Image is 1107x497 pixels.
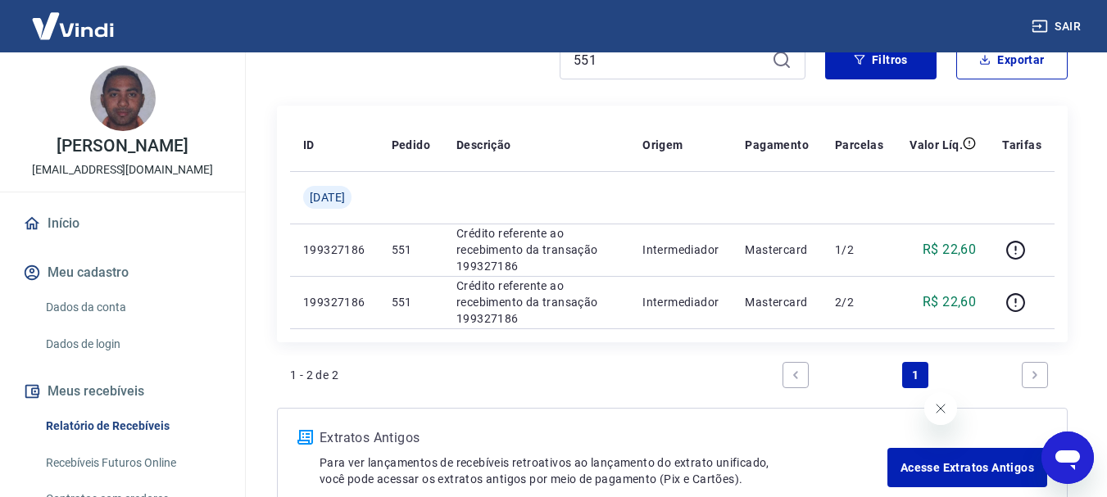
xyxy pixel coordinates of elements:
[290,367,338,383] p: 1 - 2 de 2
[310,189,345,206] span: [DATE]
[825,40,937,79] button: Filtros
[456,278,616,327] p: Crédito referente ao recebimento da transação 199327186
[39,291,225,324] a: Dados da conta
[297,430,313,445] img: ícone
[956,40,1068,79] button: Exportar
[392,137,430,153] p: Pedido
[776,355,1055,395] ul: Pagination
[303,137,315,153] p: ID
[39,446,225,480] a: Recebíveis Futuros Online
[745,137,809,153] p: Pagamento
[456,225,616,274] p: Crédito referente ao recebimento da transação 199327186
[923,292,976,312] p: R$ 22,60
[39,409,225,443] a: Relatório de Recebíveis
[642,242,719,258] p: Intermediador
[745,242,809,258] p: Mastercard
[90,66,156,131] img: b364baf0-585a-4717-963f-4c6cdffdd737.jpeg
[20,373,225,409] button: Meus recebíveis
[835,242,883,258] p: 1/2
[1041,431,1094,484] iframe: Botão para abrir a janela de mensagens
[783,362,809,388] a: Previous page
[1022,362,1048,388] a: Next page
[745,294,809,310] p: Mastercard
[835,137,883,153] p: Parcelas
[303,294,365,310] p: 199327186
[320,454,887,487] p: Para ver lançamentos de recebíveis retroativos ao lançamento do extrato unificado, você pode aces...
[902,362,928,388] a: Page 1 is your current page
[57,138,188,155] p: [PERSON_NAME]
[39,328,225,361] a: Dados de login
[574,47,765,72] input: Busque pelo número do pedido
[32,161,213,178] p: [EMAIL_ADDRESS][DOMAIN_NAME]
[910,137,963,153] p: Valor Líq.
[392,294,430,310] p: 551
[835,294,883,310] p: 2/2
[1028,11,1087,42] button: Sair
[1002,137,1041,153] p: Tarifas
[923,240,976,260] p: R$ 22,60
[642,294,719,310] p: Intermediador
[924,392,957,425] iframe: Fechar mensagem
[20,255,225,291] button: Meu cadastro
[20,206,225,242] a: Início
[303,242,365,258] p: 199327186
[887,448,1047,487] a: Acesse Extratos Antigos
[392,242,430,258] p: 551
[20,1,126,51] img: Vindi
[320,428,887,448] p: Extratos Antigos
[456,137,511,153] p: Descrição
[10,11,138,25] span: Olá! Precisa de ajuda?
[642,137,683,153] p: Origem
